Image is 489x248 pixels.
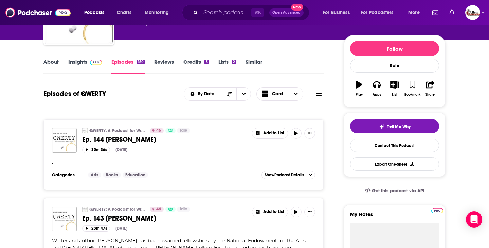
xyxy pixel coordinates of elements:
[236,88,251,100] button: open menu
[204,60,209,64] div: 5
[184,92,222,96] button: open menu
[79,7,113,18] button: open menu
[465,5,480,20] img: User Profile
[465,5,480,20] span: Logged in as AllenMedia
[408,8,420,17] span: More
[52,207,77,231] img: Ep. 143 Callan Wink
[82,214,156,223] span: Ep. 143 [PERSON_NAME]
[137,60,145,64] div: 150
[150,128,164,133] a: 46
[291,4,303,11] span: New
[350,119,439,133] button: tell me why sparkleTell Me Why
[140,7,178,18] button: open menu
[68,59,102,74] a: InsightsPodchaser Pro
[180,206,187,213] span: Idle
[368,76,385,101] button: Apps
[88,172,101,178] a: Arts
[431,207,443,213] a: Pro website
[43,90,106,98] h1: Episodes of QWERTY
[145,8,169,17] span: Monitoring
[379,124,384,129] img: tell me why sparkle
[82,207,88,212] img: QWERTY: A Podcast for Writers on How to Live the Writing Life
[466,211,482,228] div: Open Intercom Messenger
[403,7,428,18] button: open menu
[421,76,439,101] button: Share
[356,93,363,97] div: Play
[430,7,441,18] a: Show notifications dropdown
[180,127,187,134] span: Idle
[52,172,83,178] h3: Categories
[89,128,145,133] a: QWERTY: A Podcast for Writers on How to Live the Writing Life
[188,5,316,20] div: Search podcasts, credits, & more...
[5,6,71,19] img: Podchaser - Follow, Share and Rate Podcasts
[304,207,315,217] button: Show More Button
[372,188,424,194] span: Get this podcast via API
[304,128,315,139] button: Show More Button
[261,171,315,179] button: ShowPodcast Details
[465,5,480,20] button: Show profile menu
[403,76,421,101] button: Bookmark
[43,59,59,74] a: About
[117,8,131,17] span: Charts
[103,172,121,178] a: Books
[447,7,457,18] a: Show notifications dropdown
[82,128,88,133] a: QWERTY: A Podcast for Writers on How to Live the Writing Life
[184,87,251,101] h2: Choose List sort
[252,128,288,138] button: Show More Button
[387,124,411,129] span: Tell Me Why
[425,93,435,97] div: Share
[183,59,209,74] a: Credits5
[404,93,420,97] div: Bookmark
[150,207,164,212] a: 46
[201,7,251,18] input: Search podcasts, credits, & more...
[156,127,161,134] span: 46
[256,87,303,101] button: Choose View
[350,76,368,101] button: Play
[82,225,110,232] button: 23m 47s
[272,92,283,96] span: Card
[198,92,217,96] span: By Date
[252,207,288,217] button: Show More Button
[82,147,110,153] button: 30m 36s
[251,8,264,17] span: ⌘ K
[263,131,284,136] span: Add to List
[115,147,127,152] div: [DATE]
[177,207,190,212] a: Idle
[89,207,145,212] a: QWERTY: A Podcast for Writers on How to Live the Writing Life
[350,139,439,152] a: Contact This Podcast
[154,59,174,74] a: Reviews
[361,8,394,17] span: For Podcasters
[318,7,358,18] button: open menu
[359,183,430,199] a: Get this podcast via API
[84,8,104,17] span: Podcasts
[263,209,284,214] span: Add to List
[90,60,102,65] img: Podchaser Pro
[82,135,156,144] span: Ep. 144 [PERSON_NAME]
[218,59,236,74] a: Lists2
[246,59,262,74] a: Similar
[373,93,381,97] div: Apps
[392,93,397,97] div: List
[112,7,135,18] a: Charts
[232,60,236,64] div: 2
[177,128,190,133] a: Idle
[323,8,350,17] span: For Business
[357,7,403,18] button: open menu
[123,172,148,178] a: Education
[350,157,439,171] button: Export One-Sheet
[156,206,161,213] span: 46
[386,76,403,101] button: List
[111,59,145,74] a: Episodes150
[82,214,247,223] a: Ep. 143 [PERSON_NAME]
[52,128,77,153] img: Ep. 144 Shannon Downey
[350,211,439,223] label: My Notes
[265,173,304,177] span: Show Podcast Details
[222,88,236,100] button: Sort Direction
[52,159,53,165] span: .
[431,208,443,213] img: Podchaser Pro
[350,41,439,56] button: Follow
